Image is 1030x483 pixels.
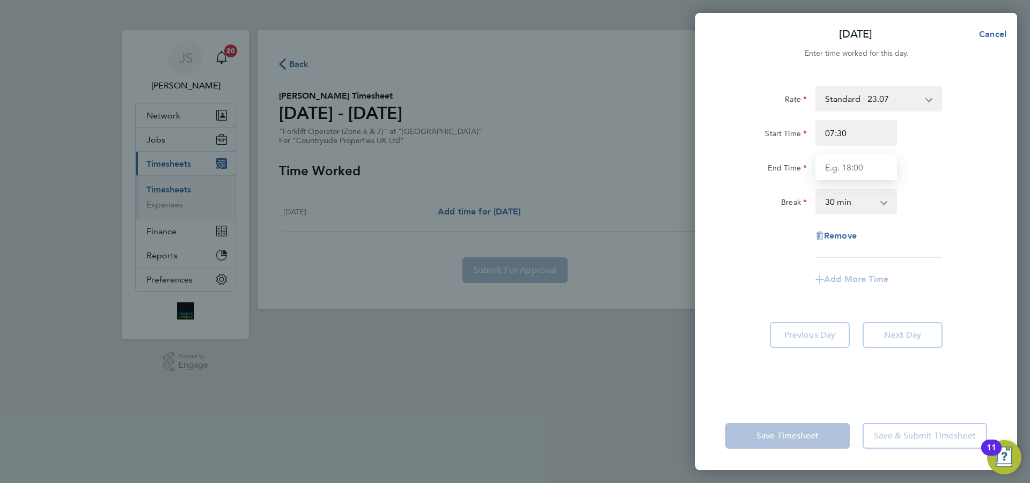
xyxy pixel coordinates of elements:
[815,154,897,180] input: E.g. 18:00
[785,94,807,107] label: Rate
[839,27,872,42] p: [DATE]
[815,120,897,146] input: E.g. 08:00
[765,129,807,142] label: Start Time
[962,24,1017,45] button: Cancel
[768,163,807,176] label: End Time
[815,232,857,240] button: Remove
[976,29,1006,39] span: Cancel
[781,197,807,210] label: Break
[987,440,1021,474] button: Open Resource Center, 11 new notifications
[695,47,1017,60] div: Enter time worked for this day.
[987,448,996,462] div: 11
[824,231,857,241] span: Remove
